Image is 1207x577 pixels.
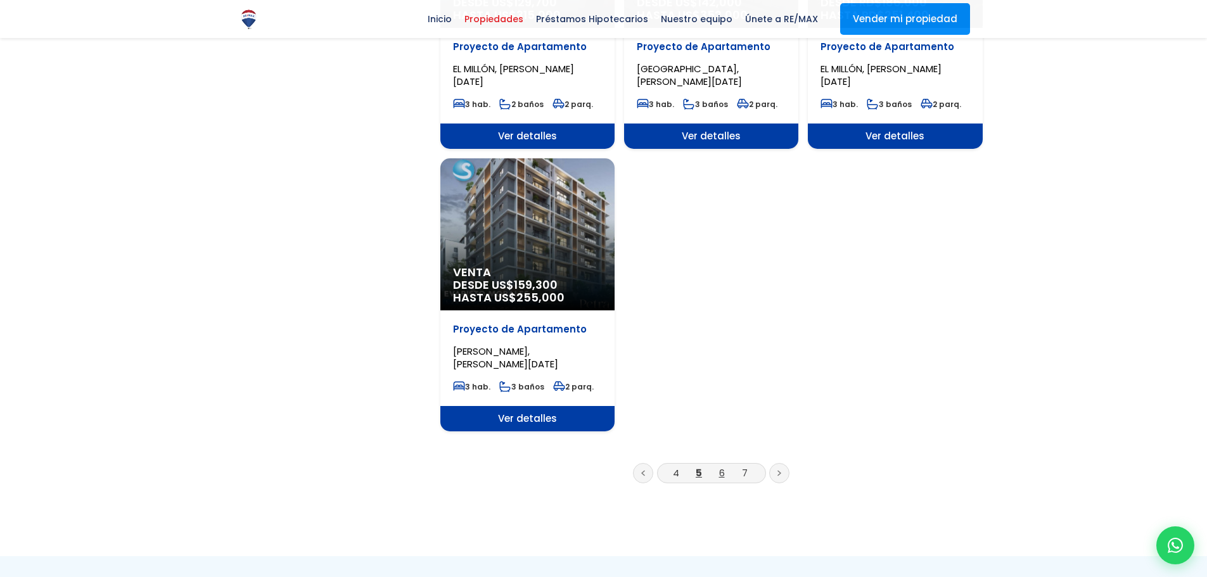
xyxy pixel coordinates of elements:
a: Venta DESDE US$159,300 HASTA US$255,000 Proyecto de Apartamento [PERSON_NAME], [PERSON_NAME][DATE... [440,158,615,431]
span: 2 parq. [552,99,593,110]
span: 2 parq. [921,99,961,110]
span: HASTA US$ [453,291,602,304]
span: 2 parq. [553,381,594,392]
span: [GEOGRAPHIC_DATA], [PERSON_NAME][DATE] [637,62,742,88]
a: 5 [696,466,702,479]
span: Ver detalles [624,124,798,149]
span: Ver detalles [808,124,982,149]
span: Ver detalles [440,406,615,431]
span: 159,300 [514,277,558,293]
span: 3 hab. [453,381,490,392]
p: Proyecto de Apartamento [453,323,602,336]
span: Nuestro equipo [655,10,739,29]
span: Propiedades [458,10,530,29]
img: Logo de REMAX [238,8,260,30]
span: EL MILLÓN, [PERSON_NAME][DATE] [453,62,574,88]
span: 3 hab. [821,99,858,110]
span: Préstamos Hipotecarios [530,10,655,29]
span: 2 parq. [737,99,777,110]
span: 255,000 [516,289,565,305]
a: 6 [719,466,725,479]
span: 3 baños [867,99,912,110]
span: 3 baños [499,381,544,392]
a: 4 [673,466,679,479]
span: Ver detalles [440,124,615,149]
span: 2 baños [499,99,544,110]
span: Únete a RE/MAX [739,10,824,29]
p: Proyecto de Apartamento [453,41,602,53]
a: Vender mi propiedad [840,3,970,35]
span: 3 baños [683,99,728,110]
a: 7 [742,466,748,479]
p: Proyecto de Apartamento [821,41,969,53]
span: 3 hab. [637,99,674,110]
p: Proyecto de Apartamento [637,41,786,53]
span: Inicio [421,10,458,29]
span: DESDE US$ [453,279,602,304]
span: [PERSON_NAME], [PERSON_NAME][DATE] [453,345,558,371]
span: Venta [453,266,602,279]
span: 3 hab. [453,99,490,110]
span: EL MILLÓN, [PERSON_NAME][DATE] [821,62,942,88]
